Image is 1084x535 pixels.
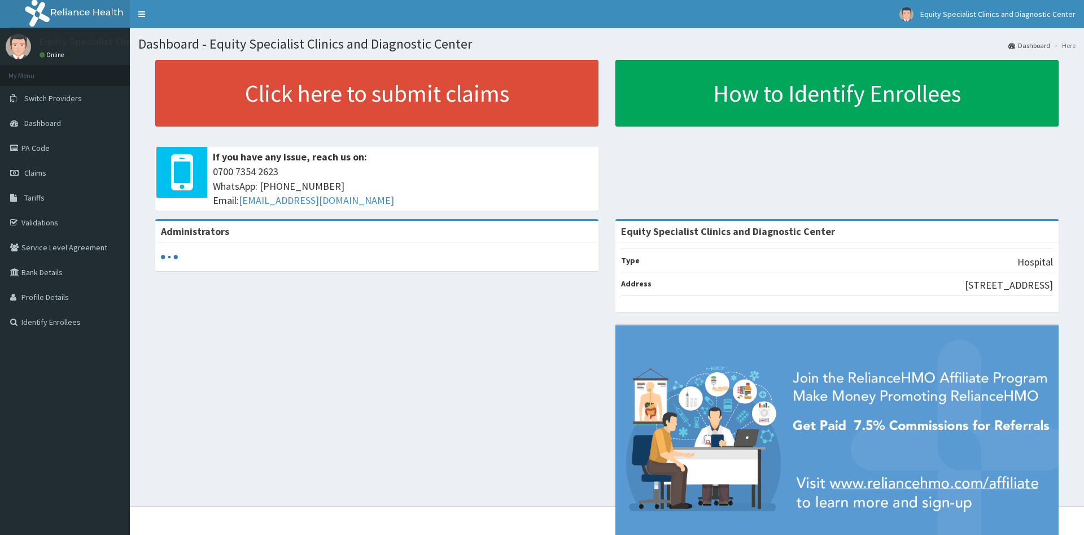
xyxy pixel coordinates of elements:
p: Hospital [1017,255,1053,269]
span: Equity Specialist Clinics and Diagnostic Center [920,9,1076,19]
img: User Image [6,34,31,59]
a: Online [40,51,67,59]
svg: audio-loading [161,249,178,266]
b: Administrators [161,225,229,238]
b: If you have any issue, reach us on: [213,150,367,163]
p: [STREET_ADDRESS] [965,278,1053,293]
b: Type [621,255,640,266]
strong: Equity Specialist Clinics and Diagnostic Center [621,225,835,238]
p: Equity Specialist Clinics and Diagnostic Center [40,37,244,47]
span: 0700 7354 2623 WhatsApp: [PHONE_NUMBER] Email: [213,164,593,208]
span: Tariffs [24,193,45,203]
img: User Image [899,7,913,21]
li: Here [1051,41,1076,50]
a: Click here to submit claims [155,60,598,127]
b: Address [621,279,652,289]
h1: Dashboard - Equity Specialist Clinics and Diagnostic Center [138,37,1076,51]
span: Dashboard [24,118,61,128]
a: How to Identify Enrollees [615,60,1059,127]
a: [EMAIL_ADDRESS][DOMAIN_NAME] [239,194,394,207]
span: Claims [24,168,46,178]
span: Switch Providers [24,93,82,103]
a: Dashboard [1008,41,1050,50]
